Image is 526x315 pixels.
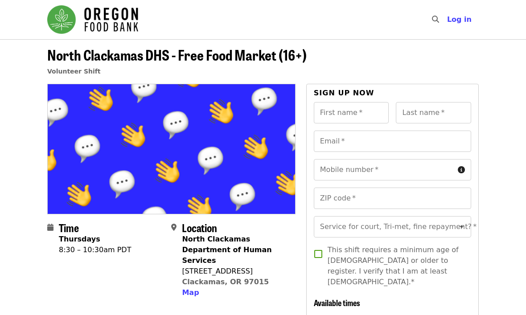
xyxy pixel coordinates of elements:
[171,223,177,232] i: map-marker-alt icon
[47,5,138,34] img: Oregon Food Bank - Home
[182,287,199,298] button: Map
[396,102,471,123] input: Last name
[59,235,100,243] strong: Thursdays
[182,278,269,286] a: Clackamas, OR 97015
[314,159,454,180] input: Mobile number
[47,44,307,65] span: North Clackamas DHS - Free Food Market (16+)
[456,221,468,233] button: Open
[47,68,101,75] a: Volunteer Shift
[314,89,374,97] span: Sign up now
[47,223,53,232] i: calendar icon
[440,11,479,29] button: Log in
[182,235,271,265] strong: North Clackamas Department of Human Services
[458,166,465,174] i: circle-info icon
[314,102,389,123] input: First name
[314,131,471,152] input: Email
[182,288,199,297] span: Map
[48,84,295,213] img: North Clackamas DHS - Free Food Market (16+) organized by Oregon Food Bank
[182,266,288,277] div: [STREET_ADDRESS]
[444,9,452,30] input: Search
[182,220,217,235] span: Location
[59,245,131,255] div: 8:30 – 10:30am PDT
[314,188,471,209] input: ZIP code
[314,297,360,308] span: Available times
[59,220,79,235] span: Time
[447,15,472,24] span: Log in
[432,15,439,24] i: search icon
[328,245,464,287] span: This shift requires a minimum age of [DEMOGRAPHIC_DATA] or older to register. I verify that I am ...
